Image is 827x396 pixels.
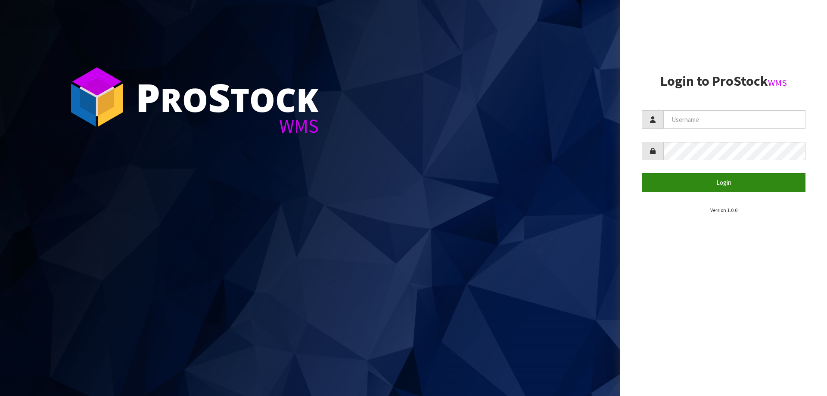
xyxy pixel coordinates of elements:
[136,116,319,136] div: WMS
[136,78,319,116] div: ro tock
[642,74,805,89] h2: Login to ProStock
[768,77,787,88] small: WMS
[642,173,805,192] button: Login
[65,65,129,129] img: ProStock Cube
[136,71,160,123] span: P
[710,207,737,213] small: Version 1.0.0
[663,110,805,129] input: Username
[208,71,230,123] span: S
